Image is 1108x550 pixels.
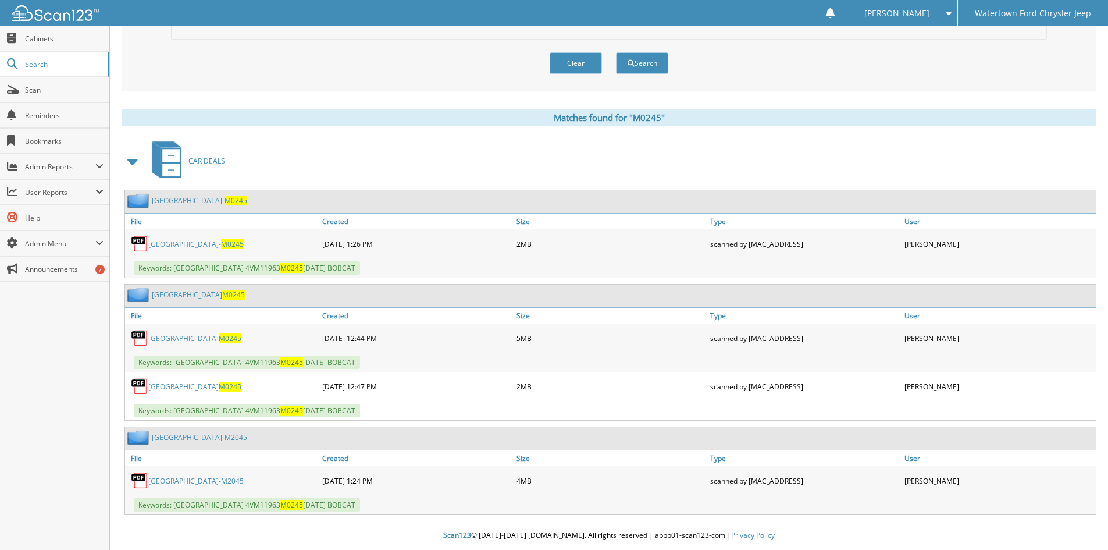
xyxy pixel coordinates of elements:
a: User [902,450,1096,466]
div: scanned by [MAC_ADDRESS] [707,327,902,350]
a: [GEOGRAPHIC_DATA]-M2045 [148,476,244,486]
div: [DATE] 1:24 PM [319,469,514,492]
img: folder2.png [127,430,152,445]
span: M0245 [280,500,303,510]
a: User [902,214,1096,229]
a: CAR DEALS [145,138,225,184]
span: Search [25,59,102,69]
span: Announcements [25,264,104,274]
a: [GEOGRAPHIC_DATA]-M0245 [152,196,247,205]
span: Keywords: [GEOGRAPHIC_DATA] 4VM11963 [DATE] BOBCAT [134,261,360,275]
span: Bookmarks [25,136,104,146]
span: M0245 [280,406,303,416]
div: 2MB [514,375,708,398]
span: Help [25,213,104,223]
div: scanned by [MAC_ADDRESS] [707,469,902,492]
button: Search [616,52,668,74]
div: [PERSON_NAME] [902,232,1096,256]
span: Scan123 [443,530,471,540]
a: [GEOGRAPHIC_DATA]-M0245 [148,239,244,249]
a: [GEOGRAPHIC_DATA]M0245 [148,333,241,343]
a: Size [514,214,708,229]
div: © [DATE]-[DATE] [DOMAIN_NAME]. All rights reserved | appb01-scan123-com | [110,521,1108,550]
img: PDF.png [131,235,148,253]
div: Matches found for "M0245" [122,109,1096,126]
div: [DATE] 1:26 PM [319,232,514,256]
img: PDF.png [131,378,148,395]
span: M0245 [221,239,244,249]
a: File [125,450,319,466]
span: Scan [25,85,104,95]
span: Cabinets [25,34,104,44]
span: CAR DEALS [188,156,225,166]
a: File [125,308,319,324]
div: [DATE] 12:47 PM [319,375,514,398]
a: File [125,214,319,229]
span: M0245 [222,290,245,300]
div: [PERSON_NAME] [902,375,1096,398]
img: PDF.png [131,329,148,347]
div: scanned by [MAC_ADDRESS] [707,375,902,398]
img: PDF.png [131,472,148,489]
a: [GEOGRAPHIC_DATA]-M2045 [152,432,247,442]
a: Type [707,450,902,466]
a: Privacy Policy [731,530,775,540]
span: Reminders [25,111,104,120]
span: Keywords: [GEOGRAPHIC_DATA] 4VM11963 [DATE] BOBCAT [134,498,360,512]
span: M0245 [219,382,241,392]
span: User Reports [25,187,95,197]
img: scan123-logo-white.svg [12,5,99,21]
span: M0245 [219,333,241,343]
a: Created [319,214,514,229]
div: 4MB [514,469,708,492]
a: User [902,308,1096,324]
div: 2MB [514,232,708,256]
div: [PERSON_NAME] [902,469,1096,492]
div: [PERSON_NAME] [902,327,1096,350]
span: Keywords: [GEOGRAPHIC_DATA] 4VM11963 [DATE] BOBCAT [134,356,360,369]
div: scanned by [MAC_ADDRESS] [707,232,902,256]
img: folder2.png [127,193,152,208]
div: 5MB [514,327,708,350]
span: Admin Reports [25,162,95,172]
a: [GEOGRAPHIC_DATA]M0245 [148,382,241,392]
span: M0245 [225,196,247,205]
a: Created [319,450,514,466]
a: Size [514,308,708,324]
div: [DATE] 12:44 PM [319,327,514,350]
span: M0245 [280,263,303,273]
span: Keywords: [GEOGRAPHIC_DATA] 4VM11963 [DATE] BOBCAT [134,404,360,417]
a: Type [707,214,902,229]
button: Clear [550,52,602,74]
a: Type [707,308,902,324]
a: [GEOGRAPHIC_DATA]M0245 [152,290,245,300]
a: Created [319,308,514,324]
a: Size [514,450,708,466]
span: M0245 [280,357,303,367]
span: Admin Menu [25,239,95,249]
div: 7 [95,265,105,274]
img: folder2.png [127,288,152,302]
span: Watertown Ford Chrysler Jeep [975,10,1091,17]
span: [PERSON_NAME] [864,10,929,17]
